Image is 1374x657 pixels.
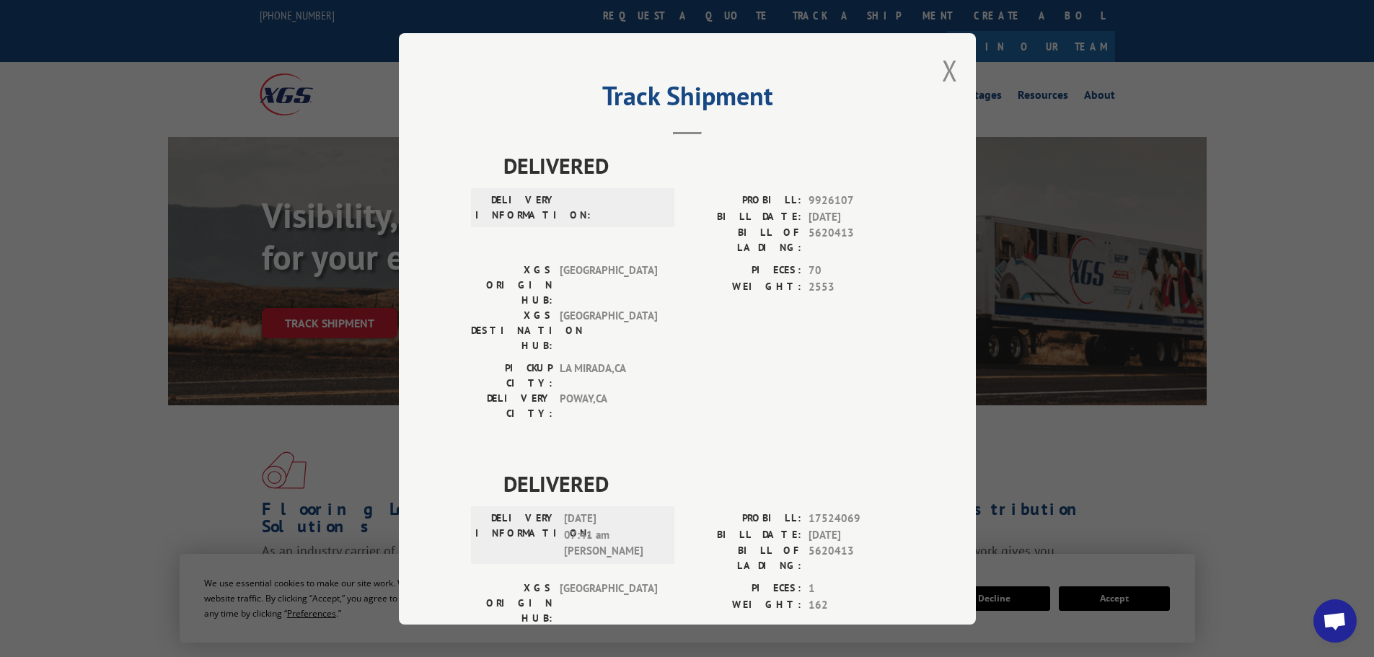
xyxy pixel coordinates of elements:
[809,208,904,225] span: [DATE]
[687,193,801,209] label: PROBILL:
[687,511,801,527] label: PROBILL:
[809,511,904,527] span: 17524069
[560,581,657,626] span: [GEOGRAPHIC_DATA]
[809,526,904,543] span: [DATE]
[809,278,904,295] span: 2553
[560,391,657,421] span: POWAY , CA
[1313,599,1357,643] div: Open chat
[560,361,657,391] span: LA MIRADA , CA
[687,526,801,543] label: BILL DATE:
[942,51,958,89] button: Close modal
[809,581,904,597] span: 1
[471,361,552,391] label: PICKUP CITY:
[471,308,552,353] label: XGS DESTINATION HUB:
[809,543,904,573] span: 5620413
[475,511,557,560] label: DELIVERY INFORMATION:
[687,263,801,279] label: PIECES:
[809,596,904,613] span: 162
[687,543,801,573] label: BILL OF LADING:
[560,263,657,308] span: [GEOGRAPHIC_DATA]
[687,208,801,225] label: BILL DATE:
[687,596,801,613] label: WEIGHT:
[564,511,661,560] span: [DATE] 07:41 am [PERSON_NAME]
[809,263,904,279] span: 70
[687,581,801,597] label: PIECES:
[471,391,552,421] label: DELIVERY CITY:
[687,278,801,295] label: WEIGHT:
[503,467,904,500] span: DELIVERED
[471,86,904,113] h2: Track Shipment
[687,225,801,255] label: BILL OF LADING:
[475,193,557,223] label: DELIVERY INFORMATION:
[471,263,552,308] label: XGS ORIGIN HUB:
[560,308,657,353] span: [GEOGRAPHIC_DATA]
[503,149,904,182] span: DELIVERED
[471,581,552,626] label: XGS ORIGIN HUB:
[809,225,904,255] span: 5620413
[809,193,904,209] span: 9926107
